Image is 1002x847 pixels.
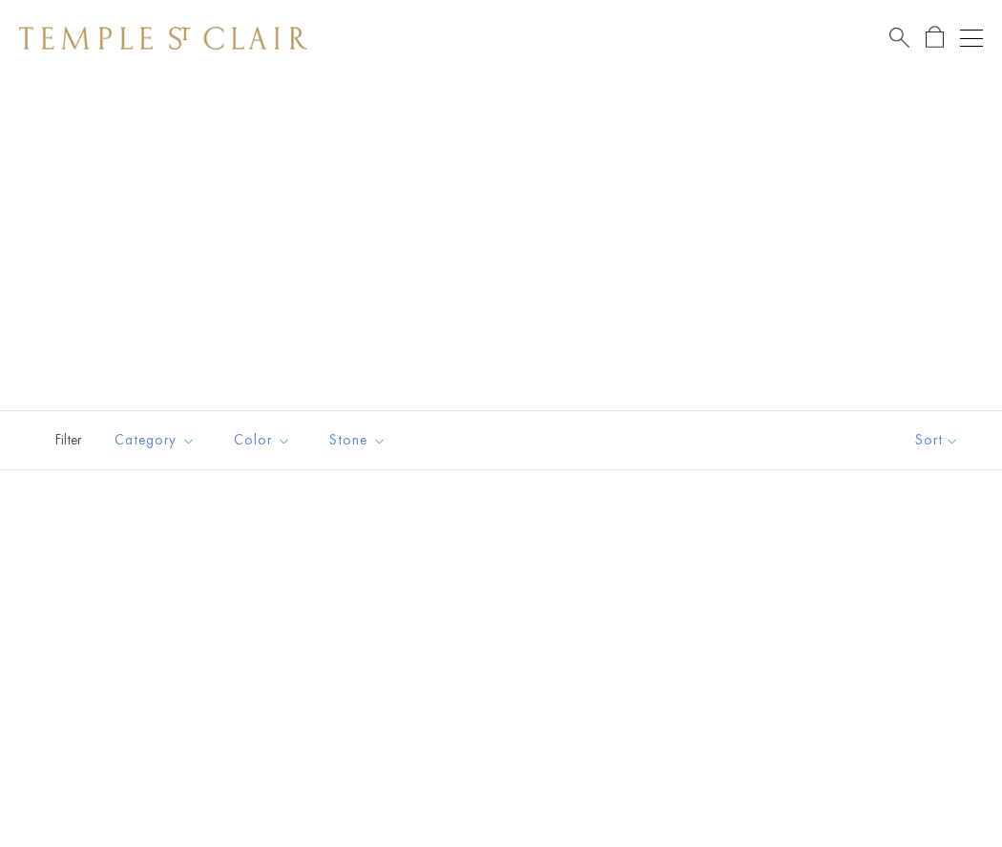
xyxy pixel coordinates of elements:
[960,27,983,50] button: Open navigation
[889,26,909,50] a: Search
[224,428,305,452] span: Color
[872,411,1002,469] button: Show sort by
[320,428,401,452] span: Stone
[219,419,305,462] button: Color
[100,419,210,462] button: Category
[315,419,401,462] button: Stone
[926,26,944,50] a: Open Shopping Bag
[105,428,210,452] span: Category
[19,27,307,50] img: Temple St. Clair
